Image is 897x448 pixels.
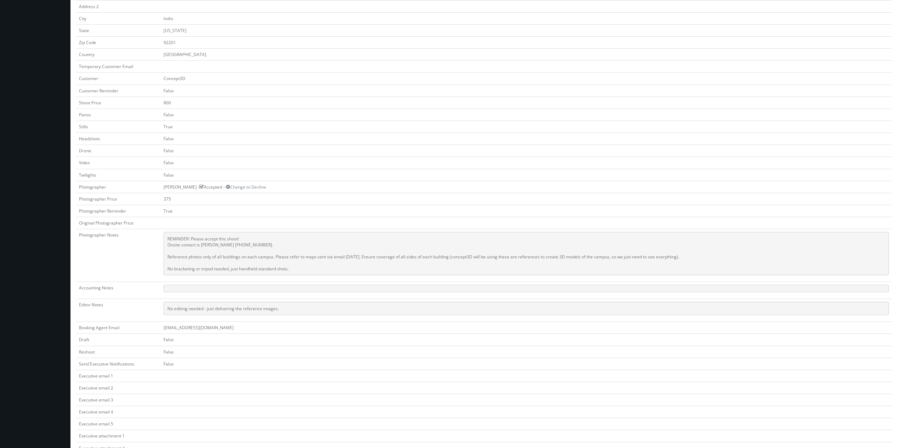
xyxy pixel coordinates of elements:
[161,73,892,85] td: Concept3D
[76,430,161,442] td: Executive attachment 1
[226,184,266,190] a: Change to Decline
[76,346,161,358] td: Reshoot
[76,394,161,406] td: Executive email 3
[76,121,161,133] td: Stills
[76,334,161,346] td: Draft
[76,49,161,61] td: Country
[76,61,161,73] td: Temporary Customer Email
[161,334,892,346] td: False
[76,145,161,157] td: Drone
[76,229,161,282] td: Photographer Notes
[161,24,892,36] td: [US_STATE]
[76,282,161,299] td: Accounting Notes
[76,85,161,97] td: Customer Reminder
[76,217,161,229] td: Original Photographer Price
[76,370,161,382] td: Executive email 1
[161,121,892,133] td: True
[76,157,161,169] td: Video
[161,12,892,24] td: Indio
[164,302,889,315] pre: No editing needed - just delivering the reference images.
[161,36,892,48] td: 92201
[76,193,161,205] td: Photographer Price
[76,322,161,334] td: Booking Agent Email
[76,109,161,121] td: Panos
[161,181,892,193] td: [PERSON_NAME] - Accepted --
[161,49,892,61] td: [GEOGRAPHIC_DATA]
[161,97,892,109] td: 800
[161,358,892,370] td: False
[76,358,161,370] td: Send Executive Notifications
[161,205,892,217] td: True
[76,24,161,36] td: State
[161,85,892,97] td: False
[76,0,161,12] td: Address 2
[76,36,161,48] td: Zip Code
[161,346,892,358] td: False
[76,205,161,217] td: Photographer Reminder
[161,193,892,205] td: 375
[161,157,892,169] td: False
[161,169,892,181] td: False
[76,73,161,85] td: Customer
[76,418,161,430] td: Executive email 5
[76,169,161,181] td: Twilights
[76,299,161,322] td: Editor Notes
[164,232,889,275] pre: REMINDER: Please accept this shoot! Onsite contact is [PERSON_NAME] [PHONE_NUMBER]. Reference pho...
[76,181,161,193] td: Photographer
[76,12,161,24] td: City
[161,322,892,334] td: [EMAIL_ADDRESS][DOMAIN_NAME]
[76,133,161,145] td: Headshots
[76,97,161,109] td: Shoot Price
[76,406,161,418] td: Executive email 4
[161,145,892,157] td: False
[161,133,892,145] td: False
[76,382,161,394] td: Executive email 2
[161,109,892,121] td: False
